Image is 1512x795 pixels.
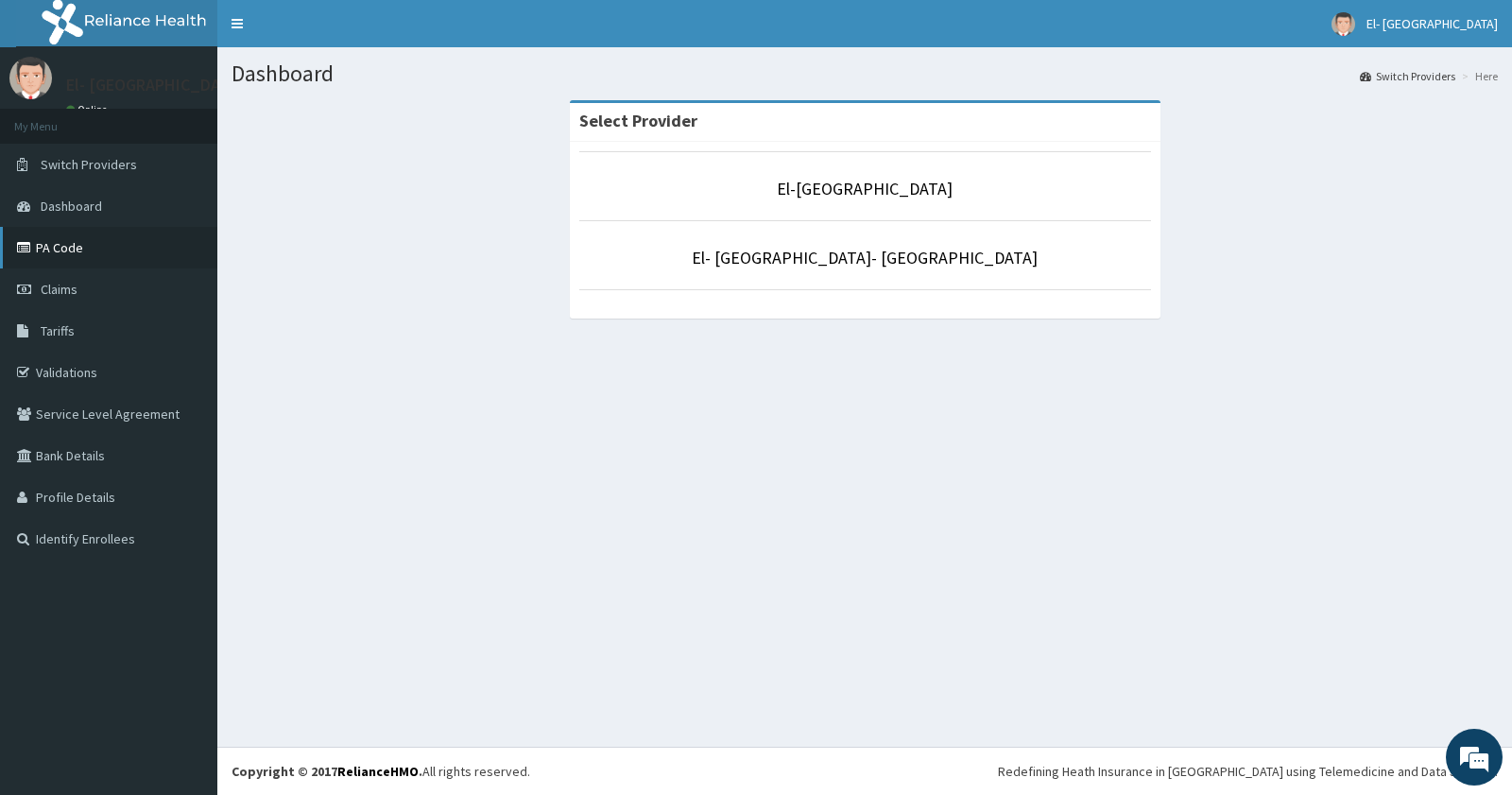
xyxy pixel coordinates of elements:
[41,322,75,339] span: Tariffs
[777,178,953,199] a: El-[GEOGRAPHIC_DATA]
[110,238,261,429] span: We're online!
[66,77,245,94] p: El- [GEOGRAPHIC_DATA]
[9,57,52,99] img: User Image
[66,103,112,116] a: Online
[9,516,360,582] textarea: Type your message and hit 'Enter'
[310,9,355,55] div: Minimize live chat window
[1360,68,1455,84] a: Switch Providers
[692,247,1038,268] a: El- [GEOGRAPHIC_DATA]- [GEOGRAPHIC_DATA]
[998,762,1498,781] div: Redefining Heath Insurance in [GEOGRAPHIC_DATA] using Telemedicine and Data Science!
[41,156,137,173] span: Switch Providers
[579,110,697,131] strong: Select Provider
[1332,12,1355,36] img: User Image
[337,763,419,780] a: RelianceHMO
[98,106,318,130] div: Chat with us now
[232,61,1498,86] h1: Dashboard
[1366,15,1498,32] span: El- [GEOGRAPHIC_DATA]
[41,281,77,298] span: Claims
[1457,68,1498,84] li: Here
[41,198,102,215] span: Dashboard
[232,763,422,780] strong: Copyright © 2017 .
[35,95,77,142] img: d_794563401_company_1708531726252_794563401
[217,747,1512,795] footer: All rights reserved.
